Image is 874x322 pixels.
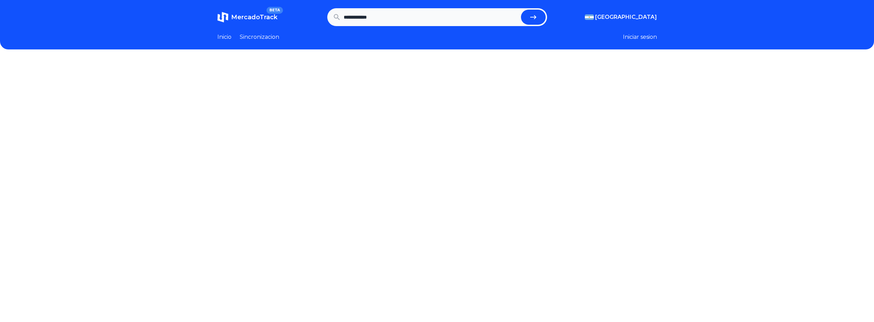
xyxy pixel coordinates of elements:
[585,14,594,20] img: Argentina
[595,13,657,21] span: [GEOGRAPHIC_DATA]
[217,12,228,23] img: MercadoTrack
[585,13,657,21] button: [GEOGRAPHIC_DATA]
[217,12,277,23] a: MercadoTrackBETA
[623,33,657,41] button: Iniciar sesion
[231,13,277,21] span: MercadoTrack
[217,33,231,41] a: Inicio
[266,7,283,14] span: BETA
[240,33,279,41] a: Sincronizacion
